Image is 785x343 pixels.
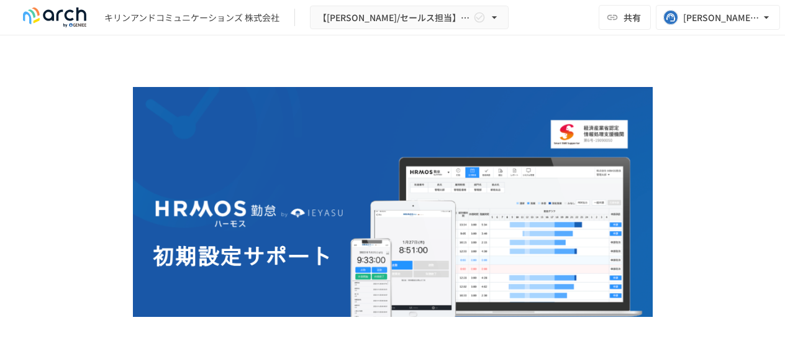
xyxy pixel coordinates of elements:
button: 共有 [599,5,651,30]
button: [PERSON_NAME][EMAIL_ADDRESS][DOMAIN_NAME] [656,5,780,30]
img: logo-default@2x-9cf2c760.svg [15,7,94,27]
img: GdztLVQAPnGLORo409ZpmnRQckwtTrMz8aHIKJZF2AQ [133,87,653,342]
span: 【[PERSON_NAME]/セールス担当】キリンアンドコミュニケーションズ株式会社様_初期設定サポート [318,10,471,25]
button: 【[PERSON_NAME]/セールス担当】キリンアンドコミュニケーションズ株式会社様_初期設定サポート [310,6,509,30]
div: [PERSON_NAME][EMAIL_ADDRESS][DOMAIN_NAME] [683,10,760,25]
div: キリンアンドコミュニケーションズ 株式会社 [104,11,279,24]
span: 共有 [624,11,641,24]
